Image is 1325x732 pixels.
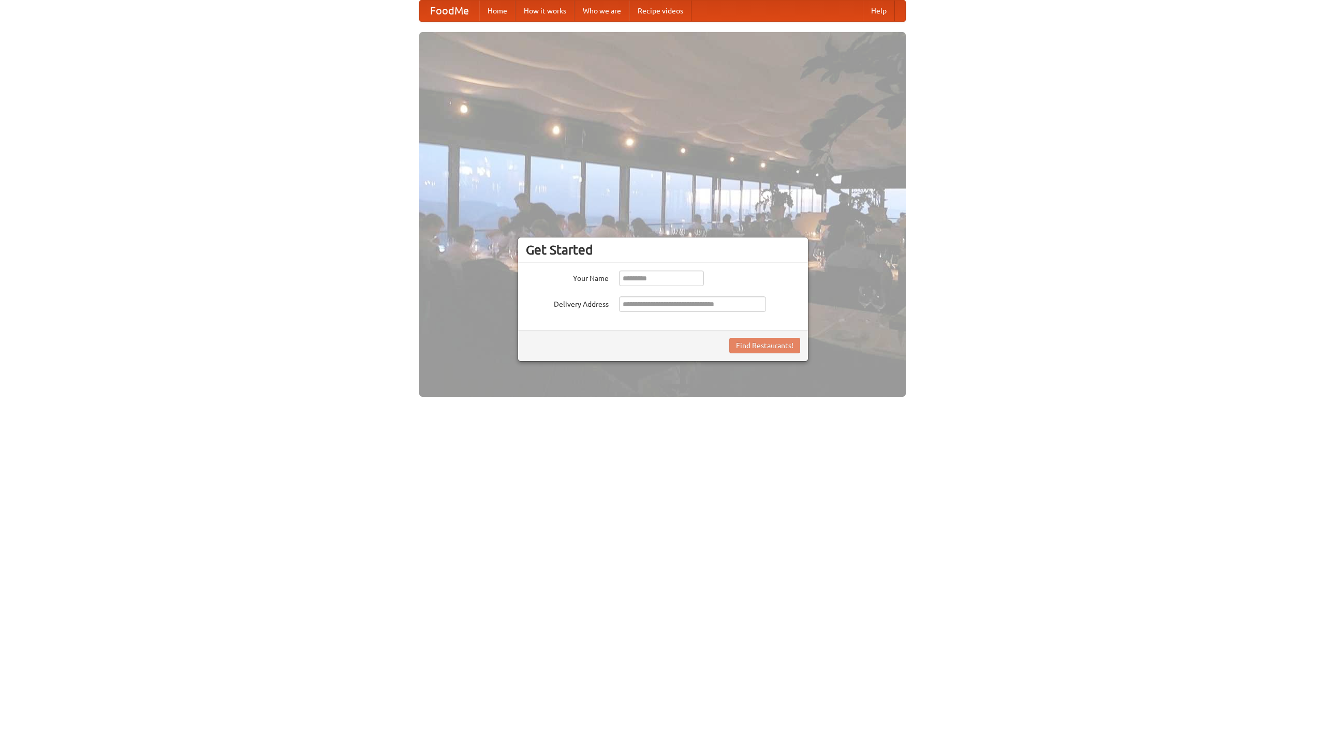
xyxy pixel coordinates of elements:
h3: Get Started [526,242,800,258]
a: How it works [516,1,575,21]
label: Your Name [526,271,609,283]
a: Help [863,1,895,21]
a: Home [479,1,516,21]
a: Who we are [575,1,629,21]
button: Find Restaurants! [729,338,800,353]
a: FoodMe [420,1,479,21]
a: Recipe videos [629,1,691,21]
label: Delivery Address [526,296,609,309]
